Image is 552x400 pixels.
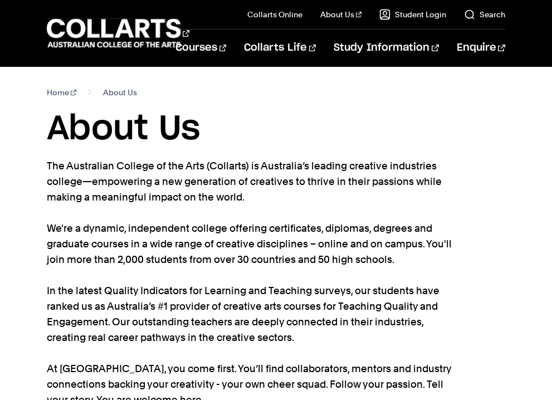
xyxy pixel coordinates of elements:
[47,17,148,49] div: Go to homepage
[379,9,446,20] a: Student Login
[464,9,505,20] a: Search
[103,85,137,100] span: About Us
[244,30,316,66] a: Collarts Life
[47,109,505,149] h1: About Us
[175,30,226,66] a: Courses
[320,9,362,20] a: About Us
[457,30,505,66] a: Enquire
[334,30,438,66] a: Study Information
[47,85,76,100] a: Home
[247,9,302,20] a: Collarts Online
